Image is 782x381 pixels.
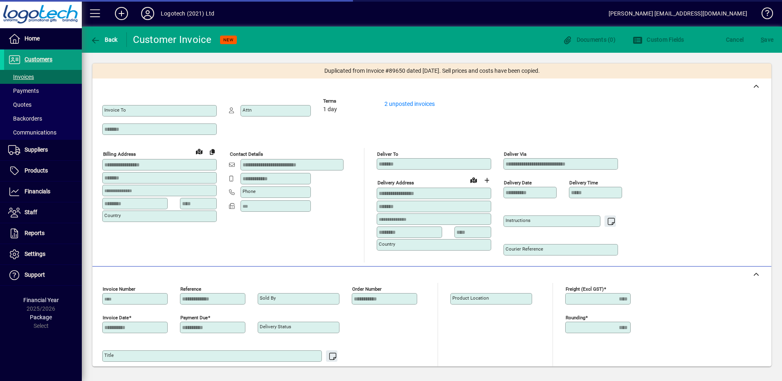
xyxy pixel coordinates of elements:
span: Suppliers [25,146,48,153]
mat-label: Country [379,241,395,247]
a: View on map [193,145,206,158]
span: Invoices [8,74,34,80]
button: Custom Fields [631,32,686,47]
a: Suppliers [4,140,82,160]
mat-label: Deliver To [377,151,398,157]
a: Invoices [4,70,82,84]
button: Add [108,6,135,21]
a: Quotes [4,98,82,112]
mat-label: Title [104,352,114,358]
a: Products [4,161,82,181]
span: Duplicated from Invoice #89650 dated [DATE]. Sell prices and costs have been copied. [324,67,540,75]
a: Home [4,29,82,49]
mat-label: Attn [243,107,252,113]
a: Staff [4,202,82,223]
a: Financials [4,182,82,202]
mat-label: Deliver via [504,151,526,157]
span: Staff [25,209,37,215]
span: Custom Fields [633,36,684,43]
mat-label: Sold by [260,295,276,301]
app-page-header-button: Back [82,32,127,47]
span: Reports [25,230,45,236]
mat-label: Freight (excl GST) [566,286,604,292]
mat-label: Phone [243,188,256,194]
mat-label: Invoice date [103,315,129,320]
div: Logotech (2021) Ltd [161,7,214,20]
span: Back [90,36,118,43]
a: Payments [4,84,82,98]
span: Financials [25,188,50,195]
span: 1 day [323,106,337,113]
span: Communications [8,129,56,136]
mat-label: Delivery status [260,324,291,329]
mat-label: Rounding [566,315,585,320]
span: Support [25,271,45,278]
span: Package [30,314,52,320]
mat-label: Country [104,213,121,218]
button: Profile [135,6,161,21]
button: Documents (0) [560,32,618,47]
div: [PERSON_NAME] [EMAIL_ADDRESS][DOMAIN_NAME] [609,7,747,20]
mat-label: Invoice To [104,107,126,113]
mat-label: Delivery time [569,180,598,186]
a: Backorders [4,112,82,126]
span: NEW [223,37,234,43]
span: Financial Year [23,297,59,303]
span: Home [25,35,40,42]
span: Payments [8,87,39,94]
a: Support [4,265,82,285]
span: Products [25,167,48,174]
mat-label: Order number [352,286,382,292]
mat-label: Payment due [180,315,208,320]
a: View on map [467,173,480,186]
span: ave [761,33,773,46]
mat-label: Instructions [506,217,530,223]
a: Settings [4,244,82,264]
span: Quotes [8,101,31,108]
div: Customer Invoice [133,33,212,46]
mat-label: Delivery date [504,180,532,186]
mat-label: Product location [452,295,489,301]
button: Save [759,32,775,47]
span: S [761,36,764,43]
span: Backorders [8,115,42,122]
button: Copy to Delivery address [206,145,219,158]
a: Communications [4,126,82,139]
span: Settings [25,251,45,257]
mat-label: Reference [180,286,201,292]
mat-label: Invoice number [103,286,135,292]
span: Customers [25,56,52,63]
span: Documents (0) [562,36,616,43]
button: Choose address [480,174,493,187]
button: Back [88,32,120,47]
a: Reports [4,223,82,244]
a: Knowledge Base [755,2,772,28]
mat-label: Courier Reference [506,246,543,252]
span: Terms [323,99,372,104]
a: 2 unposted invoices [384,101,435,107]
